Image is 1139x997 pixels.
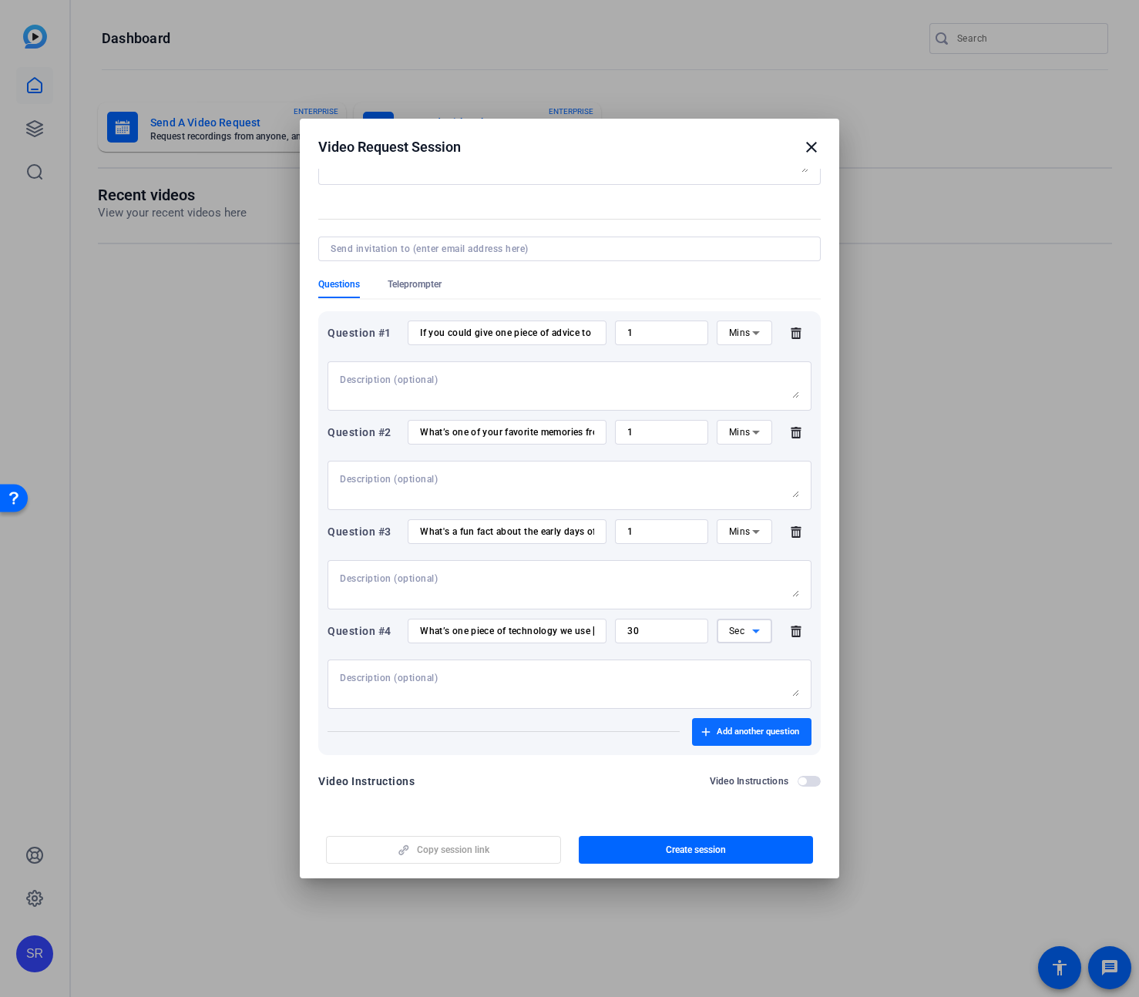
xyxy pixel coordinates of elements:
span: Create session [666,844,726,856]
input: Enter your question here [420,525,594,538]
span: Mins [729,327,751,338]
button: Add another question [692,718,811,746]
span: Mins [729,427,751,438]
input: Enter your question here [420,625,594,637]
div: Question #2 [328,423,399,441]
input: Send invitation to (enter email address here) [331,243,802,255]
input: Enter your question here [420,426,594,438]
h2: Video Instructions [710,775,789,787]
span: Add another question [717,726,799,738]
button: Create session [579,836,814,864]
div: Question #4 [328,622,399,640]
span: Teleprompter [388,278,442,290]
span: Mins [729,526,751,537]
span: Sec [729,626,745,636]
div: Video Request Session [318,138,821,156]
mat-icon: close [802,138,821,156]
input: Time [627,327,696,339]
div: Question #3 [328,522,399,541]
input: Time [627,525,696,538]
span: Questions [318,278,360,290]
div: Video Instructions [318,772,415,791]
input: Time [627,625,696,637]
div: Question #1 [328,324,399,342]
input: Enter your question here [420,327,594,339]
input: Time [627,426,696,438]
